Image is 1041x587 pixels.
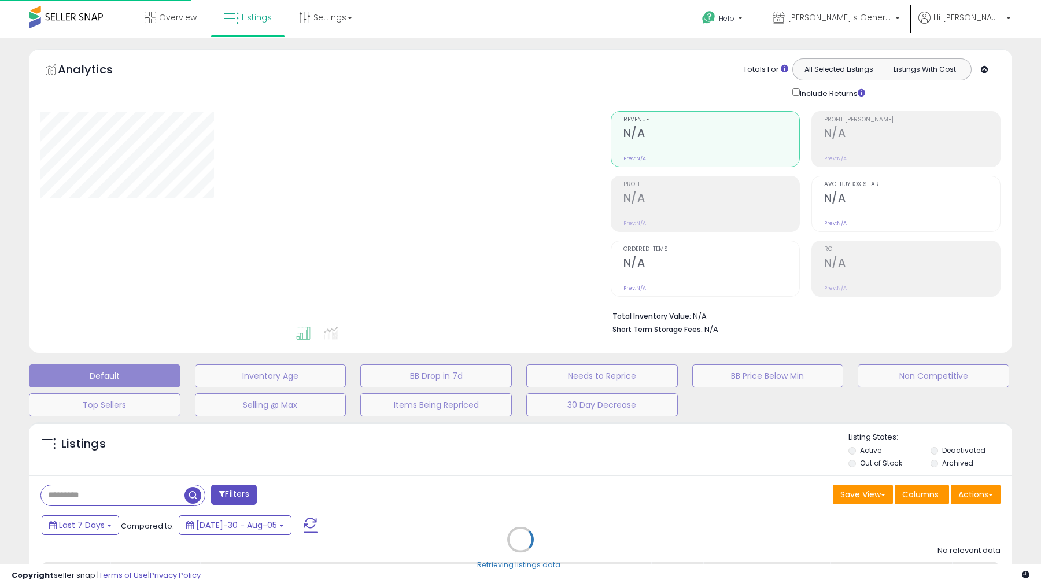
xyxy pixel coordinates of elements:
span: [PERSON_NAME]'s General Goods [788,12,892,23]
h2: N/A [824,191,1000,207]
a: Help [693,2,754,38]
button: Items Being Repriced [360,393,512,416]
h2: N/A [623,127,799,142]
span: Hi [PERSON_NAME] [933,12,1003,23]
span: N/A [704,324,718,335]
small: Prev: N/A [824,155,847,162]
b: Total Inventory Value: [612,311,691,321]
button: All Selected Listings [796,62,882,77]
button: Non Competitive [858,364,1009,387]
i: Get Help [702,10,716,25]
button: Needs to Reprice [526,364,678,387]
div: Retrieving listings data.. [477,560,564,570]
li: N/A [612,308,992,322]
button: BB Price Below Min [692,364,844,387]
small: Prev: N/A [623,220,646,227]
span: Profit [PERSON_NAME] [824,117,1000,123]
h2: N/A [824,127,1000,142]
span: ROI [824,246,1000,253]
small: Prev: N/A [623,285,646,291]
button: Default [29,364,180,387]
div: Totals For [743,64,788,75]
button: Inventory Age [195,364,346,387]
span: Listings [242,12,272,23]
span: Ordered Items [623,246,799,253]
div: seller snap | | [12,570,201,581]
h2: N/A [623,256,799,272]
button: Listings With Cost [881,62,968,77]
button: BB Drop in 7d [360,364,512,387]
span: Overview [159,12,197,23]
span: Avg. Buybox Share [824,182,1000,188]
small: Prev: N/A [824,220,847,227]
b: Short Term Storage Fees: [612,324,703,334]
span: Revenue [623,117,799,123]
a: Hi [PERSON_NAME] [918,12,1011,38]
span: Profit [623,182,799,188]
button: Selling @ Max [195,393,346,416]
small: Prev: N/A [623,155,646,162]
h5: Analytics [58,61,135,80]
div: Include Returns [784,86,879,99]
small: Prev: N/A [824,285,847,291]
button: Top Sellers [29,393,180,416]
span: Help [719,13,734,23]
button: 30 Day Decrease [526,393,678,416]
strong: Copyright [12,570,54,581]
h2: N/A [824,256,1000,272]
h2: N/A [623,191,799,207]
